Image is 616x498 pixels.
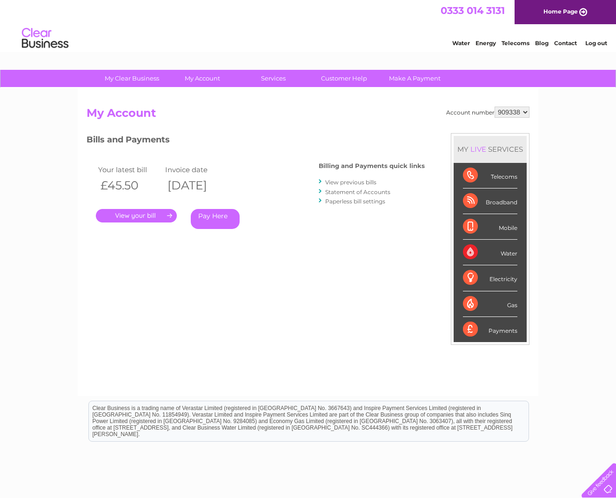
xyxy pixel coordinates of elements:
[441,5,505,16] a: 0333 014 3131
[89,5,529,45] div: Clear Business is a trading name of Verastar Limited (registered in [GEOGRAPHIC_DATA] No. 3667643...
[452,40,470,47] a: Water
[163,163,230,176] td: Invoice date
[319,162,425,169] h4: Billing and Payments quick links
[21,24,69,53] img: logo.png
[454,136,527,162] div: MY SERVICES
[463,163,517,188] div: Telecoms
[191,209,240,229] a: Pay Here
[502,40,529,47] a: Telecoms
[554,40,577,47] a: Contact
[164,70,241,87] a: My Account
[96,163,163,176] td: Your latest bill
[469,145,488,154] div: LIVE
[87,107,529,124] h2: My Account
[96,176,163,195] th: £45.50
[87,133,425,149] h3: Bills and Payments
[535,40,549,47] a: Blog
[463,265,517,291] div: Electricity
[463,188,517,214] div: Broadband
[446,107,529,118] div: Account number
[163,176,230,195] th: [DATE]
[376,70,453,87] a: Make A Payment
[463,214,517,240] div: Mobile
[585,40,607,47] a: Log out
[325,179,376,186] a: View previous bills
[235,70,312,87] a: Services
[463,317,517,342] div: Payments
[463,240,517,265] div: Water
[94,70,170,87] a: My Clear Business
[96,209,177,222] a: .
[475,40,496,47] a: Energy
[325,198,385,205] a: Paperless bill settings
[325,188,390,195] a: Statement of Accounts
[463,291,517,317] div: Gas
[306,70,382,87] a: Customer Help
